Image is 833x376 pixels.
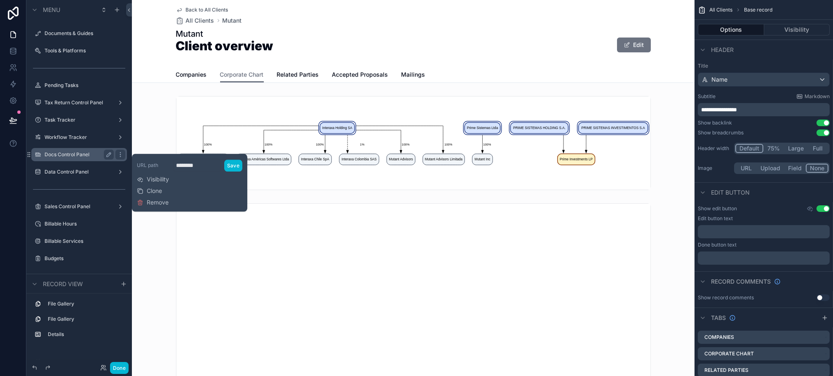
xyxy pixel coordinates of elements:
label: Tax Return Control Panel [45,99,114,106]
div: scrollable content [698,225,830,238]
label: Documents & Guides [45,30,125,37]
div: Show breadcrumbs [698,129,744,136]
span: Header [711,46,734,54]
button: Visibility [137,175,169,183]
div: scrollable content [698,251,830,265]
button: Edit [617,38,651,52]
button: Options [698,24,764,35]
label: Title [698,63,830,69]
label: File Gallery [48,301,124,307]
label: Companies [704,334,734,341]
button: URL [735,164,757,173]
span: Back to All Clients [186,7,228,13]
label: Corporate Chart [704,350,754,357]
label: File Gallery [48,316,124,322]
label: Docs Control Panel [45,151,110,158]
label: Edit button text [698,215,733,222]
span: Tabs [711,314,726,322]
label: Task Tracker [45,117,114,123]
label: Data Control Panel [45,169,114,175]
a: Corporate Chart [220,67,264,83]
div: scrollable content [698,103,830,116]
button: Default [735,144,763,153]
a: Accepted Proposals [332,67,388,84]
label: Workflow Tracker [45,134,114,141]
a: Companies [176,67,207,84]
button: Large [784,144,807,153]
a: All Clients [176,16,214,25]
span: Corporate Chart [220,70,264,79]
label: Pending Tasks [45,82,125,89]
label: Image [698,165,731,172]
span: Accepted Proposals [332,70,388,79]
span: Companies [176,70,207,79]
label: Subtitle [698,93,716,100]
span: Visibility [147,175,169,183]
span: Name [711,75,727,84]
div: Show record comments [698,294,754,301]
label: Sales Control Panel [45,203,114,210]
button: Field [784,164,806,173]
label: Budgets [45,255,125,262]
a: Mailings [401,67,425,84]
label: Header width [698,145,731,152]
label: Billable Services [45,238,125,244]
label: Billable Hours [45,221,125,227]
label: Show edit button [698,205,737,212]
button: Done [110,362,129,374]
span: Markdown [805,93,830,100]
h1: Mutant [176,28,273,40]
span: All Clients [709,7,732,13]
div: scrollable content [26,294,132,349]
span: Menu [43,6,60,14]
button: None [806,164,828,173]
button: Upload [757,164,784,173]
span: Clone [147,187,162,195]
label: URL path [137,162,170,169]
a: Markdown [796,93,830,100]
button: Name [698,73,830,87]
span: All Clients [186,16,214,25]
label: Done button text [698,242,737,248]
button: Remove [137,198,169,207]
a: Mutant [223,16,242,25]
button: Save [224,160,242,172]
span: Remove [147,198,169,207]
button: Clone [137,187,169,195]
button: Visibility [764,24,830,35]
span: Record comments [711,277,771,286]
span: Related Parties [277,70,319,79]
h1: Client overview [176,40,273,52]
span: Base record [744,7,772,13]
span: Record view [43,280,83,288]
a: Related Parties [277,67,319,84]
button: 75% [763,144,784,153]
a: Back to All Clients [176,7,228,13]
span: Edit button [711,188,750,197]
label: Details [48,331,124,338]
button: Full [807,144,828,153]
span: Mailings [401,70,425,79]
div: Show backlink [698,120,732,126]
label: Tools & Platforms [45,47,125,54]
